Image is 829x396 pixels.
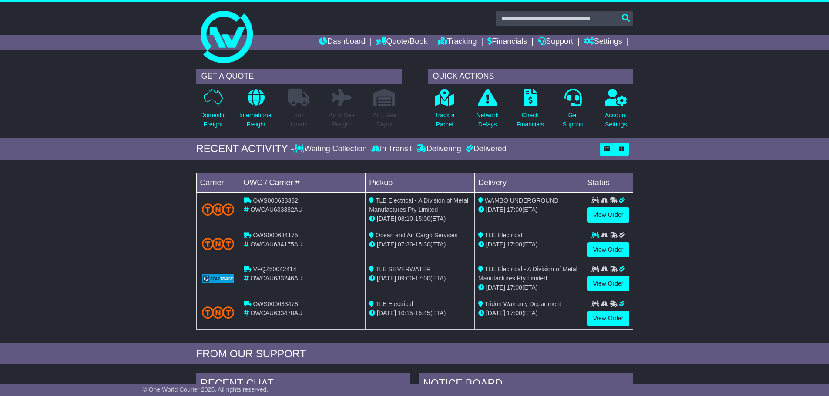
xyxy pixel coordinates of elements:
[240,173,366,192] td: OWC / Carrier #
[414,144,463,154] div: Delivering
[507,241,522,248] span: 17:00
[584,35,622,50] a: Settings
[478,309,580,318] div: (ETA)
[200,111,225,129] p: Domestic Freight
[377,241,396,248] span: [DATE]
[415,309,430,316] span: 15:45
[486,309,505,316] span: [DATE]
[587,242,629,257] a: View Order
[250,309,302,316] span: OWCAU633478AU
[562,111,584,129] p: Get Support
[143,386,269,393] span: © One World Courier 2025. All rights reserved.
[438,35,477,50] a: Tracking
[377,275,396,282] span: [DATE]
[376,266,431,273] span: TLE SILVERWATER
[486,206,505,213] span: [DATE]
[369,214,471,223] div: - (ETA)
[507,309,522,316] span: 17:00
[478,283,580,292] div: (ETA)
[398,309,413,316] span: 10:15
[485,232,522,239] span: TLE Electrical
[288,111,310,129] p: Full Loads
[587,311,629,326] a: View Order
[435,111,455,129] p: Track a Parcel
[463,144,507,154] div: Delivered
[377,215,396,222] span: [DATE]
[369,144,414,154] div: In Transit
[202,203,235,215] img: TNT_Domestic.png
[202,274,235,283] img: GetCarrierServiceLogo
[517,111,544,129] p: Check Financials
[538,35,573,50] a: Support
[474,173,584,192] td: Delivery
[319,35,366,50] a: Dashboard
[516,88,544,134] a: CheckFinancials
[373,111,396,129] p: Air / Sea Depot
[376,300,413,307] span: TLE Electrical
[369,240,471,249] div: - (ETA)
[415,215,430,222] span: 15:00
[196,69,402,84] div: GET A QUOTE
[487,35,527,50] a: Financials
[196,143,295,155] div: RECENT ACTIVITY -
[476,111,498,129] p: Network Delays
[253,197,298,204] span: OWS000633382
[329,111,355,129] p: Air & Sea Freight
[369,274,471,283] div: - (ETA)
[587,276,629,291] a: View Order
[202,306,235,318] img: TNT_Domestic.png
[478,240,580,249] div: (ETA)
[476,88,499,134] a: NetworkDelays
[398,275,413,282] span: 09:00
[507,206,522,213] span: 17:00
[415,241,430,248] span: 15:30
[434,88,455,134] a: Track aParcel
[398,215,413,222] span: 08:10
[486,241,505,248] span: [DATE]
[250,241,302,248] span: OWCAU634175AU
[369,197,468,213] span: TLE Electrical - A Division of Metal Manufactures Pty Limited
[202,238,235,250] img: TNT_Domestic.png
[415,275,430,282] span: 17:00
[562,88,584,134] a: GetSupport
[478,266,577,282] span: TLE Electrical - A Division of Metal Manufactures Pty Limited
[239,111,273,129] p: International Freight
[250,206,302,213] span: OWCAU633382AU
[253,232,298,239] span: OWS000634175
[250,275,302,282] span: OWCAU633246AU
[376,35,427,50] a: Quote/Book
[398,241,413,248] span: 07:30
[253,266,296,273] span: VFQZ50042414
[485,300,561,307] span: Tridon Warranty Department
[239,88,273,134] a: InternationalFreight
[507,284,522,291] span: 17:00
[428,69,633,84] div: QUICK ACTIONS
[478,205,580,214] div: (ETA)
[196,348,633,360] div: FROM OUR SUPPORT
[366,173,475,192] td: Pickup
[369,309,471,318] div: - (ETA)
[377,309,396,316] span: [DATE]
[605,111,627,129] p: Account Settings
[486,284,505,291] span: [DATE]
[376,232,457,239] span: Ocean and Air Cargo Services
[294,144,369,154] div: Waiting Collection
[604,88,628,134] a: AccountSettings
[485,197,559,204] span: WAMBO UNDERGROUND
[587,207,629,223] a: View Order
[253,300,298,307] span: OWS000633478
[196,173,240,192] td: Carrier
[200,88,226,134] a: DomesticFreight
[584,173,633,192] td: Status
